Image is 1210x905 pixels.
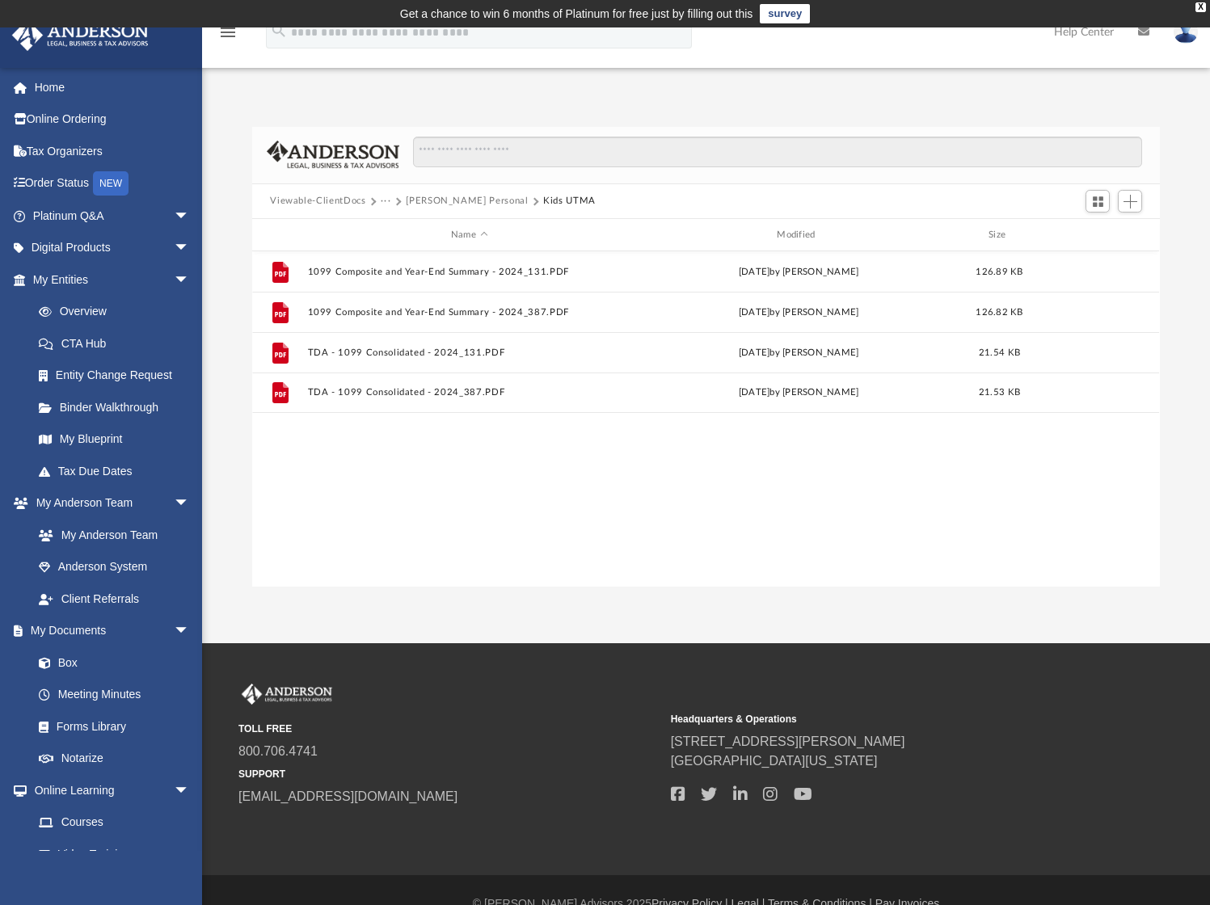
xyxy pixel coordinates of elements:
[307,228,630,242] div: Name
[11,774,206,806] a: Online Learningarrow_drop_down
[308,307,630,318] button: 1099 Composite and Year-End Summary - 2024_387.PDF
[270,22,288,40] i: search
[174,615,206,648] span: arrow_drop_down
[23,806,206,839] a: Courses
[11,263,214,296] a: My Entitiesarrow_drop_down
[671,735,905,748] a: [STREET_ADDRESS][PERSON_NAME]
[1086,190,1110,213] button: Switch to Grid View
[174,487,206,520] span: arrow_drop_down
[638,386,960,401] div: [DATE] by [PERSON_NAME]
[11,167,214,200] a: Order StatusNEW
[638,305,960,320] div: [DATE] by [PERSON_NAME]
[638,265,960,280] div: [DATE] by [PERSON_NAME]
[23,327,214,360] a: CTA Hub
[308,388,630,398] button: TDA - 1099 Consolidated - 2024_387.PDF
[381,194,391,208] button: ···
[174,232,206,265] span: arrow_drop_down
[174,774,206,807] span: arrow_drop_down
[11,615,206,647] a: My Documentsarrow_drop_down
[979,348,1020,357] span: 21.54 KB
[11,200,214,232] a: Platinum Q&Aarrow_drop_down
[238,684,335,705] img: Anderson Advisors Platinum Portal
[23,423,206,456] a: My Blueprint
[976,308,1023,317] span: 126.82 KB
[238,722,660,736] small: TOLL FREE
[238,789,457,803] a: [EMAIL_ADDRESS][DOMAIN_NAME]
[976,267,1023,276] span: 126.89 KB
[23,838,198,870] a: Video Training
[11,135,214,167] a: Tax Organizers
[259,228,300,242] div: id
[93,171,129,196] div: NEW
[23,743,206,775] a: Notarize
[979,389,1020,398] span: 21.53 KB
[218,23,238,42] i: menu
[543,194,596,208] button: Kids UTMA
[406,194,528,208] button: [PERSON_NAME] Personal
[11,232,214,264] a: Digital Productsarrow_drop_down
[968,228,1032,242] div: Size
[23,646,198,679] a: Box
[1039,228,1153,242] div: id
[174,263,206,297] span: arrow_drop_down
[23,519,198,551] a: My Anderson Team
[23,455,214,487] a: Tax Due Dates
[11,487,206,520] a: My Anderson Teamarrow_drop_down
[11,71,214,103] a: Home
[308,347,630,358] button: TDA - 1099 Consolidated - 2024_131.PDF
[1118,190,1142,213] button: Add
[23,296,214,328] a: Overview
[23,583,206,615] a: Client Referrals
[23,360,214,392] a: Entity Change Request
[11,103,214,136] a: Online Ordering
[23,551,206,583] a: Anderson System
[7,19,154,51] img: Anderson Advisors Platinum Portal
[252,251,1159,586] div: grid
[638,346,960,360] div: [DATE] by [PERSON_NAME]
[23,391,214,423] a: Binder Walkthrough
[413,137,1142,167] input: Search files and folders
[23,710,198,743] a: Forms Library
[218,31,238,42] a: menu
[270,194,365,208] button: Viewable-ClientDocs
[760,4,810,23] a: survey
[238,767,660,781] small: SUPPORT
[1195,2,1206,12] div: close
[1174,20,1198,44] img: User Pic
[174,200,206,233] span: arrow_drop_down
[671,754,878,768] a: [GEOGRAPHIC_DATA][US_STATE]
[400,4,753,23] div: Get a chance to win 6 months of Platinum for free just by filling out this
[671,712,1092,726] small: Headquarters & Operations
[637,228,960,242] div: Modified
[308,267,630,277] button: 1099 Composite and Year-End Summary - 2024_131.PDF
[238,744,318,758] a: 800.706.4741
[23,679,206,711] a: Meeting Minutes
